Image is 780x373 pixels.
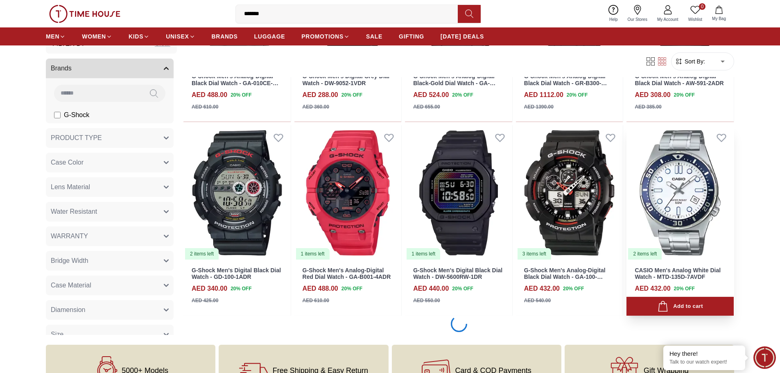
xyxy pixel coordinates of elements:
[405,125,512,260] a: G-Shock Men's Digital Black Dial Watch - DW-5600RW-1DR1 items left
[366,29,382,44] a: SALE
[254,32,285,41] span: LUGGAGE
[54,112,61,118] input: G-Shock
[303,90,338,100] h4: AED 288.00
[606,16,621,23] span: Help
[399,32,424,41] span: GIFTING
[183,125,291,260] a: G-Shock Men's Digital Black Dial Watch - GD-100-1ADR2 items left
[413,103,440,111] div: AED 655.00
[635,73,723,86] a: G-Shock Men's Analog-Digital Black Dial Watch - AW-591-2ADR
[623,3,652,24] a: Our Stores
[635,90,670,100] h4: AED 308.00
[296,248,330,260] div: 1 items left
[405,125,512,260] img: G-Shock Men's Digital Black Dial Watch - DW-5600RW-1DR
[441,29,484,44] a: [DATE] DEALS
[524,267,606,287] a: G-Shock Men's Analog-Digital Black Dial Watch - GA-100-1A4DR
[516,125,623,260] a: G-Shock Men's Analog-Digital Black Dial Watch - GA-100-1A4DR3 items left
[683,57,705,66] span: Sort By:
[166,32,189,41] span: UNISEX
[518,248,551,260] div: 3 items left
[183,125,291,260] img: G-Shock Men's Digital Black Dial Watch - GD-100-1ADR
[341,285,362,292] span: 20 % OFF
[254,29,285,44] a: LUGGAGE
[231,91,251,99] span: 20 % OFF
[51,280,91,290] span: Case Material
[51,231,88,241] span: WARRANTY
[192,103,218,111] div: AED 610.00
[685,16,705,23] span: Wishlist
[303,297,329,304] div: AED 610.00
[626,125,734,260] a: CASIO Men's Analog White Dial Watch - MTD-135D-7AVDF2 items left
[212,32,238,41] span: BRANDS
[683,3,707,24] a: 0Wishlist
[46,202,174,222] button: Water Resistant
[46,325,174,344] button: Size
[516,125,623,260] img: G-Shock Men's Analog-Digital Black Dial Watch - GA-100-1A4DR
[413,284,449,294] h4: AED 440.00
[192,73,278,93] a: G-Shock Men's Analog-Digital Black Dial Watch - GA-010CE-2ADR
[185,248,219,260] div: 2 items left
[709,16,729,22] span: My Bag
[341,91,362,99] span: 20 % OFF
[301,32,344,41] span: PROMOTIONS
[301,29,350,44] a: PROMOTIONS
[46,251,174,271] button: Bridge Width
[212,29,238,44] a: BRANDS
[441,32,484,41] span: [DATE] DEALS
[82,29,112,44] a: WOMEN
[46,276,174,295] button: Case Material
[413,73,495,93] a: G-Shock Men's Analog-Digital Black-Gold Dial Watch - GA-400GB-1A4
[626,125,734,260] img: CASIO Men's Analog White Dial Watch - MTD-135D-7AVDF
[129,32,143,41] span: KIDS
[524,103,554,111] div: AED 1390.00
[303,267,391,280] a: G-Shock Men's Analog-Digital Red Dial Watch - GA-B001-4ADR
[49,5,120,23] img: ...
[64,110,89,120] span: G-Shock
[51,182,90,192] span: Lens Material
[669,359,739,366] p: Talk to our watch expert!
[51,63,72,73] span: Brands
[366,32,382,41] span: SALE
[675,57,705,66] button: Sort By:
[674,285,695,292] span: 20 % OFF
[635,103,661,111] div: AED 385.00
[192,284,227,294] h4: AED 340.00
[635,267,721,280] a: CASIO Men's Analog White Dial Watch - MTD-135D-7AVDF
[51,305,85,315] span: Diamension
[699,3,705,10] span: 0
[166,29,195,44] a: UNISEX
[604,3,623,24] a: Help
[303,103,329,111] div: AED 360.00
[46,153,174,172] button: Case Color
[707,4,731,23] button: My Bag
[46,32,59,41] span: MEN
[669,350,739,358] div: Hey there!
[51,256,88,266] span: Bridge Width
[524,73,607,93] a: G-Shock Men's Analog-Digital Black Dial Watch - GR-B300-1ADR
[753,346,776,369] div: Chat Widget
[452,285,473,292] span: 20 % OFF
[51,207,97,217] span: Water Resistant
[635,284,670,294] h4: AED 432.00
[192,90,227,100] h4: AED 488.00
[674,91,695,99] span: 20 % OFF
[413,90,449,100] h4: AED 524.00
[192,297,218,304] div: AED 425.00
[524,90,563,100] h4: AED 1112.00
[624,16,651,23] span: Our Stores
[407,248,440,260] div: 1 items left
[567,91,588,99] span: 20 % OFF
[413,267,502,280] a: G-Shock Men's Digital Black Dial Watch - DW-5600RW-1DR
[452,91,473,99] span: 20 % OFF
[294,125,402,260] a: G-Shock Men's Analog-Digital Red Dial Watch - GA-B001-4ADR1 items left
[46,29,66,44] a: MEN
[46,226,174,246] button: WARRANTY
[303,73,390,86] a: G-Shock Men's Digital Grey Dial Watch - DW-9052-1VDR
[51,158,84,167] span: Case Color
[399,29,424,44] a: GIFTING
[294,125,402,260] img: G-Shock Men's Analog-Digital Red Dial Watch - GA-B001-4ADR
[231,285,251,292] span: 20 % OFF
[626,297,734,316] button: Add to cart
[563,285,584,292] span: 20 % OFF
[628,248,662,260] div: 2 items left
[658,301,703,312] div: Add to cart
